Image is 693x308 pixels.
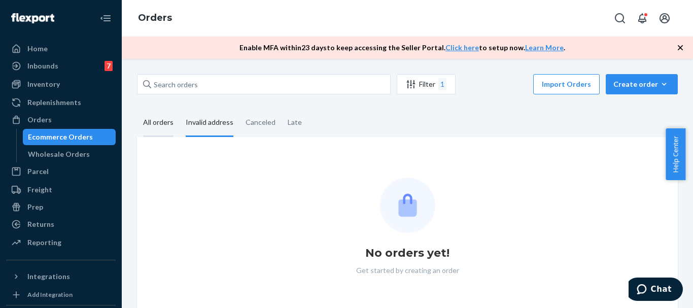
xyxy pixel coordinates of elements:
a: Freight [6,182,116,198]
div: Returns [27,219,54,229]
p: Get started by creating an order [356,265,459,276]
input: Search orders [137,74,391,94]
div: 1 [438,78,446,90]
div: Inbounds [27,61,58,71]
div: Wholesale Orders [28,149,90,159]
a: Inventory [6,76,116,92]
a: Reporting [6,234,116,251]
a: Orders [6,112,116,128]
div: Freight [27,185,52,195]
a: Wholesale Orders [23,146,116,162]
button: Close Navigation [95,8,116,28]
a: Orders [138,12,172,23]
img: Empty list [380,178,435,233]
a: Click here [445,43,479,52]
a: Replenishments [6,94,116,111]
a: Inbounds7 [6,58,116,74]
ol: breadcrumbs [130,4,180,33]
button: Open Search Box [610,8,630,28]
p: Enable MFA within 23 days to keep accessing the Seller Portal. to setup now. . [239,43,565,53]
div: Create order [613,79,670,89]
div: Replenishments [27,97,81,108]
div: All orders [143,109,174,137]
div: Ecommerce Orders [28,132,93,142]
button: Create order [606,74,678,94]
a: Ecommerce Orders [23,129,116,145]
div: Orders [27,115,52,125]
div: Reporting [27,237,61,248]
div: Canceled [246,109,275,135]
button: Open notifications [632,8,652,28]
div: Invalid address [186,109,233,137]
button: Help Center [666,128,685,180]
div: Parcel [27,166,49,177]
button: Integrations [6,268,116,285]
a: Add Integration [6,289,116,301]
div: Filter [397,78,455,90]
h1: No orders yet! [365,245,449,261]
button: Import Orders [533,74,600,94]
a: Prep [6,199,116,215]
button: Filter [397,74,456,94]
a: Parcel [6,163,116,180]
a: Home [6,41,116,57]
div: Late [288,109,302,135]
div: Add Integration [27,290,73,299]
img: Flexport logo [11,13,54,23]
a: Returns [6,216,116,232]
div: Home [27,44,48,54]
button: Open account menu [654,8,675,28]
a: Learn More [525,43,564,52]
iframe: Opens a widget where you can chat to one of our agents [629,278,683,303]
div: 7 [105,61,113,71]
div: Prep [27,202,43,212]
div: Inventory [27,79,60,89]
div: Integrations [27,271,70,282]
